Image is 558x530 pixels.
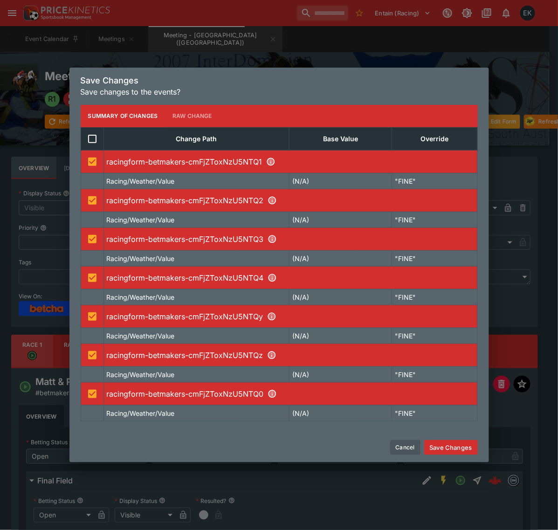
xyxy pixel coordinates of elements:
p: racingform-betmakers-cmFjZToxNzU5NTQ2 [107,195,475,206]
p: racingform-betmakers-cmFjZToxNzU5NTQ1 [107,156,475,167]
td: "FINE" [392,289,477,305]
button: Summary of Changes [81,105,165,127]
p: racingform-betmakers-cmFjZToxNzU5NTQz [107,350,475,361]
th: Base Value [289,127,392,150]
td: (N/A) [289,173,392,189]
p: racingform-betmakers-cmFjZToxNzU5NTQ4 [107,272,475,283]
h5: Save Changes [81,75,478,86]
p: Racing/Weather/Value [107,331,175,341]
button: Raw Change [165,105,220,127]
td: (N/A) [289,289,392,305]
svg: R1 - Matt & Rach Povey 19Th Anniversary Apprentice Handicap [266,157,276,166]
th: Change Path [103,127,289,150]
th: Override [392,127,477,150]
p: Racing/Weather/Value [107,408,175,418]
td: "FINE" [392,173,477,189]
p: Racing/Weather/Value [107,254,175,263]
svg: R3 - Believe Money Group Handicap [268,234,277,244]
td: "FINE" [392,212,477,227]
td: "FINE" [392,328,477,344]
svg: R2 - George Prior Memorial Ebf Novice Stakes (Gbb Race) [268,196,277,205]
td: (N/A) [289,212,392,227]
p: racingform-betmakers-cmFjZToxNzU5NTQ3 [107,234,475,245]
td: (N/A) [289,366,392,382]
p: Racing/Weather/Value [107,176,175,186]
p: Save changes to the events? [81,86,478,97]
p: Racing/Weather/Value [107,370,175,379]
p: racingform-betmakers-cmFjZToxNzU5NTQ0 [107,388,475,399]
p: Racing/Weather/Value [107,292,175,302]
td: "FINE" [392,250,477,266]
td: (N/A) [289,328,392,344]
td: "FINE" [392,366,477,382]
svg: R6 - Pure Panel Management Novice Stakes (Gbb Race) [267,351,276,360]
svg: R4 - Quality Freight Services Handicap (Rnd) [268,273,277,282]
svg: R7 - Uandi Renewables With Doncaster Radio Handicap [268,389,277,399]
button: Cancel [390,440,420,455]
td: (N/A) [289,250,392,266]
p: Racing/Weather/Value [107,215,175,225]
button: Save Changes [424,440,478,455]
td: "FINE" [392,405,477,421]
svg: R5 - Quality Freight Services Celebrating 30 Years Handicap [267,312,276,321]
p: racingform-betmakers-cmFjZToxNzU5NTQy [107,311,475,322]
td: (N/A) [289,405,392,421]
